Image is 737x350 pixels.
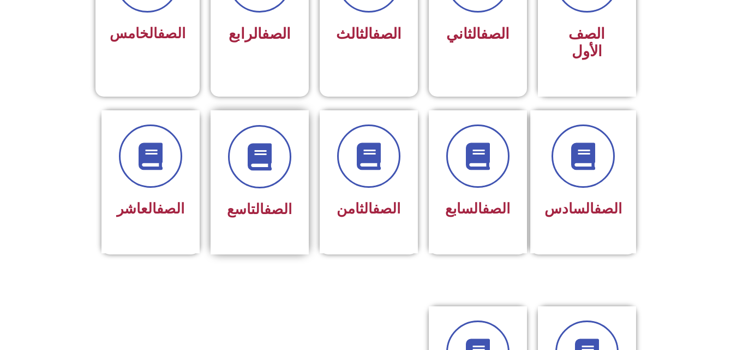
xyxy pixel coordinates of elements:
[337,200,400,217] span: الثامن
[568,25,605,60] span: الصف الأول
[110,25,185,41] span: الخامس
[594,200,622,217] a: الصف
[446,25,510,43] span: الثاني
[117,200,184,217] span: العاشر
[157,200,184,217] a: الصف
[445,200,510,217] span: السابع
[264,201,292,217] a: الصف
[227,201,292,217] span: التاسع
[544,200,622,217] span: السادس
[262,25,291,43] a: الصف
[158,25,185,41] a: الصف
[482,200,510,217] a: الصف
[481,25,510,43] a: الصف
[373,200,400,217] a: الصف
[336,25,402,43] span: الثالث
[229,25,291,43] span: الرابع
[373,25,402,43] a: الصف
